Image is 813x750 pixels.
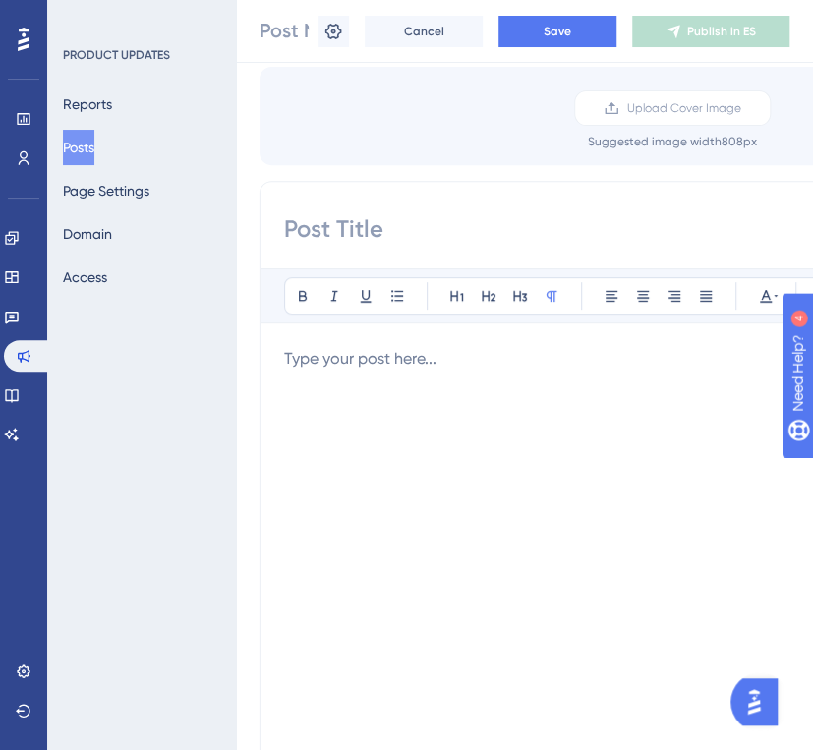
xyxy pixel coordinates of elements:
button: Save [498,16,616,47]
span: Save [544,24,571,39]
iframe: UserGuiding AI Assistant Launcher [730,672,789,731]
div: PRODUCT UPDATES [63,47,170,63]
button: Publish in ES [632,16,789,47]
button: Domain [63,216,112,252]
button: Cancel [365,16,483,47]
div: Suggested image width 808 px [588,134,757,149]
div: 4 [137,10,143,26]
input: Post Name [260,17,309,44]
span: Upload Cover Image [627,100,741,116]
button: Access [63,260,107,295]
button: Page Settings [63,173,149,208]
button: Reports [63,87,112,122]
button: Posts [63,130,94,165]
span: Cancel [404,24,444,39]
span: Need Help? [46,5,123,29]
span: Publish in ES [687,24,756,39]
